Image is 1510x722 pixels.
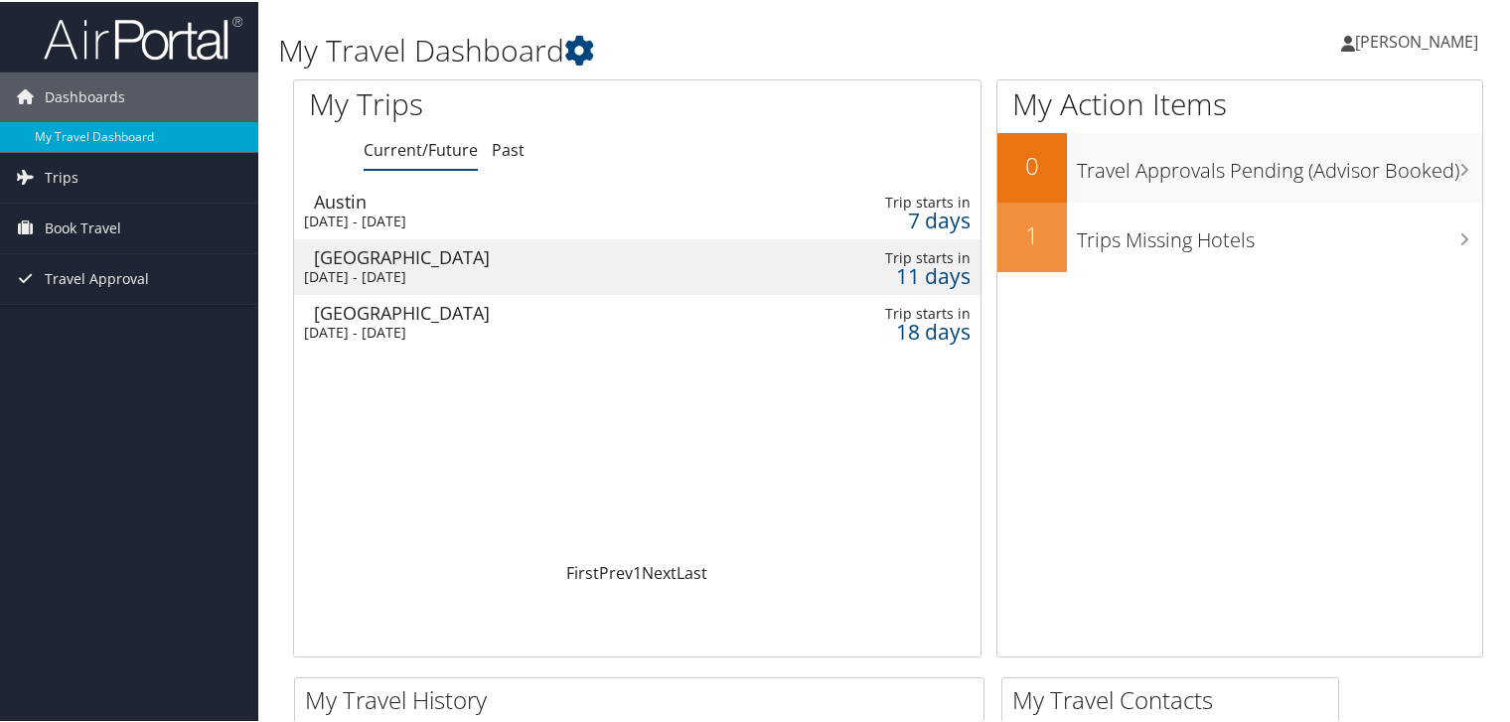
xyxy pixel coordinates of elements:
span: Travel Approval [45,252,149,302]
a: 0Travel Approvals Pending (Advisor Booked) [997,131,1482,201]
div: [GEOGRAPHIC_DATA] [314,246,763,264]
a: Last [677,560,707,582]
img: airportal-logo.png [44,13,242,60]
div: Trip starts in [829,247,971,265]
a: [PERSON_NAME] [1341,10,1498,70]
a: First [566,560,599,582]
a: Current/Future [364,137,478,159]
div: [DATE] - [DATE] [304,211,753,228]
h2: My Travel History [305,681,983,715]
h3: Trips Missing Hotels [1077,215,1482,252]
span: Dashboards [45,71,125,120]
h2: 0 [997,147,1067,181]
h3: Travel Approvals Pending (Advisor Booked) [1077,145,1482,183]
span: Book Travel [45,202,121,251]
h1: My Action Items [997,81,1482,123]
a: 1 [633,560,642,582]
div: Trip starts in [829,192,971,210]
h2: My Travel Contacts [1012,681,1338,715]
a: Past [492,137,525,159]
a: Next [642,560,677,582]
span: [PERSON_NAME] [1355,29,1478,51]
span: Trips [45,151,78,201]
div: Trip starts in [829,303,971,321]
h2: 1 [997,217,1067,250]
div: 18 days [829,321,971,339]
div: [GEOGRAPHIC_DATA] [314,302,763,320]
div: 7 days [829,210,971,227]
h1: My Trips [309,81,679,123]
div: [DATE] - [DATE] [304,266,753,284]
div: Austin [314,191,763,209]
a: 1Trips Missing Hotels [997,201,1482,270]
div: 11 days [829,265,971,283]
h1: My Travel Dashboard [278,28,1092,70]
a: Prev [599,560,633,582]
div: [DATE] - [DATE] [304,322,753,340]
